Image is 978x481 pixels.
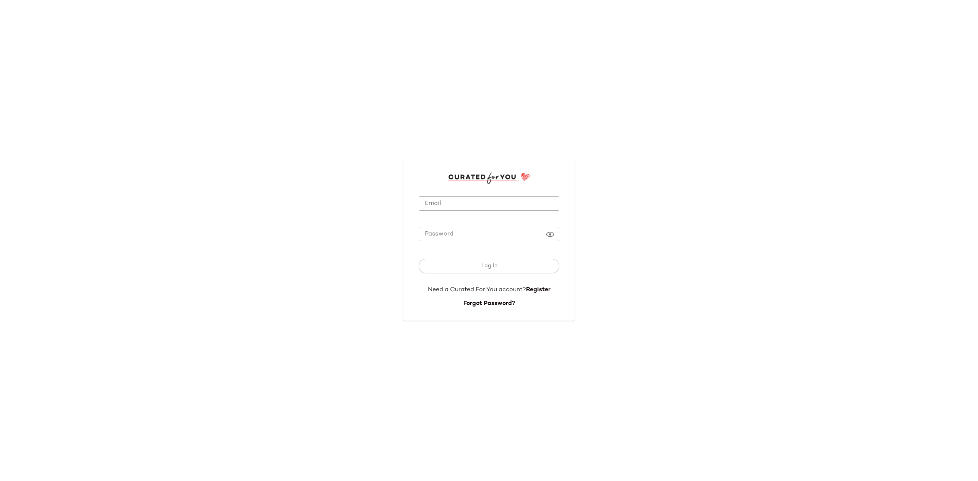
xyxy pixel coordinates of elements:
[419,259,559,273] button: Log In
[526,287,551,293] a: Register
[481,263,497,269] span: Log In
[448,173,530,184] img: cfy_login_logo.DGdB1djN.svg
[428,287,526,293] span: Need a Curated For You account?
[463,300,515,307] a: Forgot Password?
